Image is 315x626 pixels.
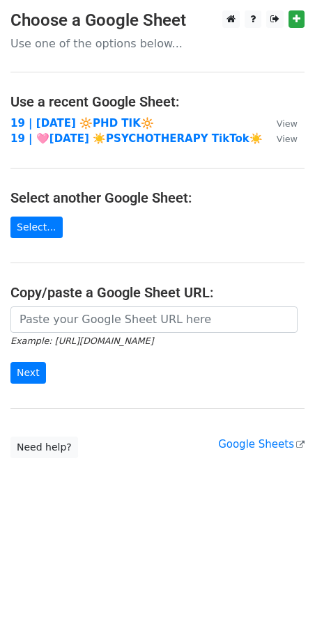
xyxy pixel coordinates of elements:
[277,134,298,144] small: View
[10,10,305,31] h3: Choose a Google Sheet
[263,117,298,130] a: View
[10,189,305,206] h4: Select another Google Sheet:
[10,93,305,110] h4: Use a recent Google Sheet:
[218,438,305,451] a: Google Sheets
[10,217,63,238] a: Select...
[10,437,78,458] a: Need help?
[277,118,298,129] small: View
[263,132,298,145] a: View
[10,306,298,333] input: Paste your Google Sheet URL here
[10,336,153,346] small: Example: [URL][DOMAIN_NAME]
[10,132,263,145] a: 19 | 🩷[DATE] ☀️PSYCHOTHERAPY TikTok☀️
[10,284,305,301] h4: Copy/paste a Google Sheet URL:
[10,117,154,130] a: 19 | [DATE] 🔆PHD TIK🔆
[10,362,46,384] input: Next
[10,36,305,51] p: Use one of the options below...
